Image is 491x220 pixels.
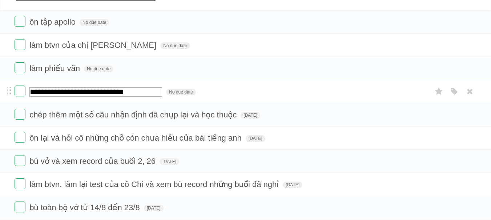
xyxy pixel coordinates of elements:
label: Done [15,62,25,73]
span: chép thêm một số câu nhận định đã chụp lại và học thuộc [29,110,238,119]
label: Done [15,202,25,212]
span: [DATE] [283,182,302,188]
span: ôn tập apollo [29,17,77,26]
span: No due date [160,42,190,49]
label: Done [15,132,25,143]
label: Done [15,16,25,27]
span: làm phiếu văn [29,64,82,73]
span: No due date [166,89,196,95]
span: ôn lại và hỏi cô những chỗ còn chưa hiểu của bài tiếng anh [29,133,244,142]
label: Done [15,109,25,120]
span: làm btvn, làm lại test của cô Chi và xem bù record những buổi đã nghỉ [29,180,281,189]
span: [DATE] [144,205,164,211]
span: [DATE] [160,158,179,165]
span: làm btvn của chị [PERSON_NAME] [29,41,158,50]
label: Done [15,86,25,96]
label: Star task [432,86,446,97]
span: bù toàn bộ vở từ 14/8 đến 23/8 [29,203,142,212]
span: No due date [80,19,109,26]
label: Done [15,155,25,166]
span: No due date [84,66,113,72]
label: Done [15,178,25,189]
span: [DATE] [241,112,260,119]
label: Done [15,39,25,50]
span: [DATE] [246,135,265,142]
span: bù vở và xem record của buổi 2, 26 [29,157,157,166]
